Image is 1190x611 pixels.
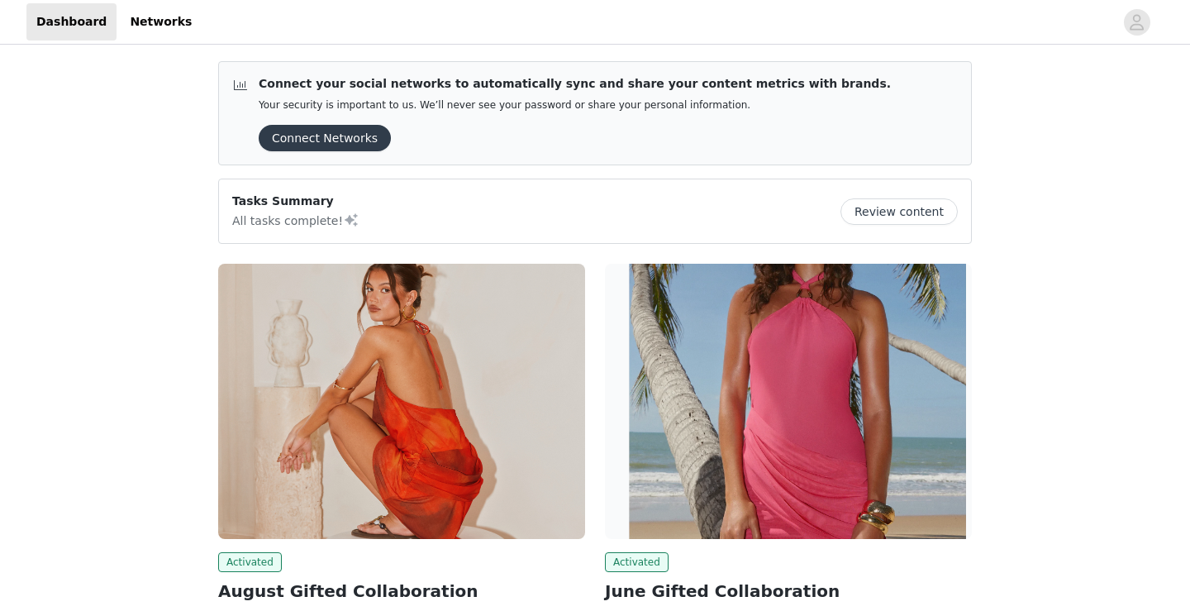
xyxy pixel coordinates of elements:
[120,3,202,41] a: Networks
[605,552,669,572] span: Activated
[218,579,585,604] h2: August Gifted Collaboration
[840,198,958,225] button: Review content
[259,125,391,151] button: Connect Networks
[605,264,972,539] img: Peppermayo AUS
[26,3,117,41] a: Dashboard
[1129,9,1145,36] div: avatar
[218,552,282,572] span: Activated
[232,193,359,210] p: Tasks Summary
[232,210,359,230] p: All tasks complete!
[259,75,891,93] p: Connect your social networks to automatically sync and share your content metrics with brands.
[259,99,891,112] p: Your security is important to us. We’ll never see your password or share your personal information.
[218,264,585,539] img: Peppermayo UK
[605,579,972,604] h2: June Gifted Collaboration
